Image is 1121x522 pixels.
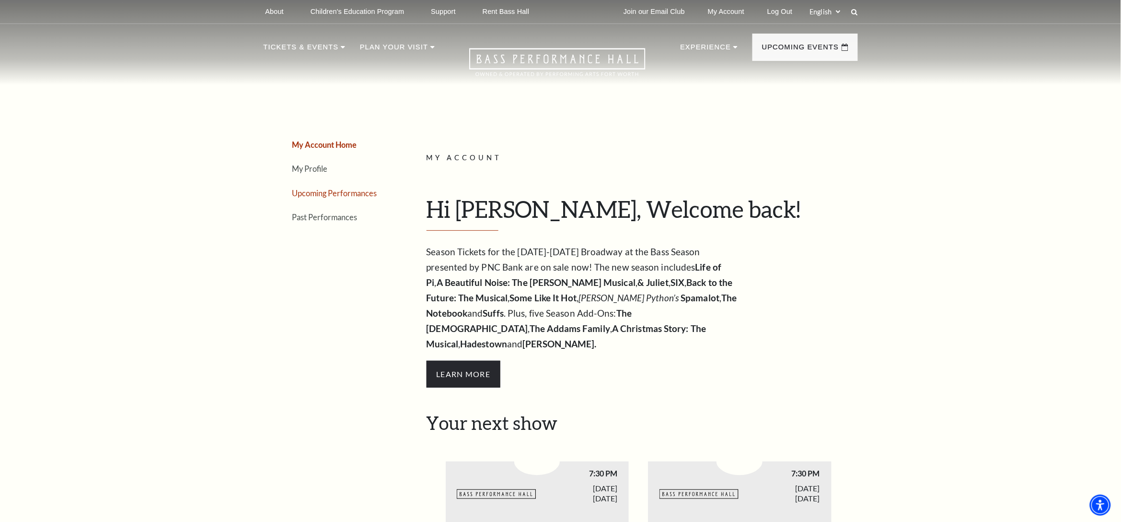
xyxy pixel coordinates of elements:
p: Season Tickets for the [DATE]-[DATE] Broadway at the Bass Season presented by PNC Bank are on sal... [427,244,738,352]
a: My Account Home [292,140,357,149]
p: About [266,8,284,16]
strong: Some Like It Hot [510,292,577,303]
strong: A Beautiful Noise: The [PERSON_NAME] Musical [437,277,636,288]
strong: Suffs [483,308,504,319]
strong: A Christmas Story: The Musical [427,323,706,349]
span: My Account [427,154,502,162]
p: Plan Your Visit [360,41,428,59]
p: Support [431,8,456,16]
select: Select: [808,7,842,16]
span: Learn More [427,361,501,388]
span: 7:30 PM [740,468,820,478]
span: 7:30 PM [537,468,618,478]
strong: SIX [670,277,684,288]
strong: The Notebook [427,292,737,319]
p: Experience [680,41,731,59]
h1: Hi [PERSON_NAME], Welcome back! [427,195,851,231]
strong: Spamalot [681,292,720,303]
p: Upcoming Events [762,41,839,59]
strong: [PERSON_NAME]. [523,338,597,349]
strong: & Juliet [637,277,669,288]
p: Children's Education Program [311,8,404,16]
strong: Back to the Future: The Musical [427,277,733,303]
h2: Your next show [427,412,851,434]
strong: Hadestown [460,338,507,349]
span: [DATE] [DATE] [740,483,820,503]
em: [PERSON_NAME] Python’s [578,292,679,303]
a: Hamilton Learn More [427,368,501,379]
strong: The [DEMOGRAPHIC_DATA] [427,308,632,334]
a: Past Performances [292,213,358,222]
div: Accessibility Menu [1090,495,1111,516]
a: Upcoming Performances [292,189,377,198]
p: Rent Bass Hall [483,8,530,16]
p: Tickets & Events [264,41,339,59]
a: My Profile [292,164,328,173]
a: Open this option [435,48,680,85]
strong: The Addams Family [530,323,610,334]
span: [DATE] [DATE] [537,483,618,503]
